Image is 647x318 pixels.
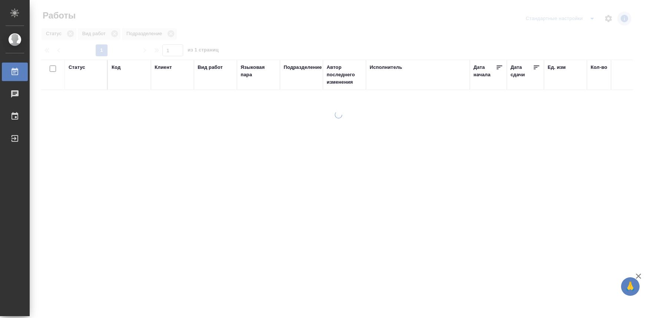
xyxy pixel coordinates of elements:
[591,64,607,71] div: Кол-во
[284,64,322,71] div: Подразделение
[624,279,637,294] span: 🙏
[473,64,496,78] div: Дата начала
[621,277,640,296] button: 🙏
[112,64,121,71] div: Код
[155,64,172,71] div: Клиент
[370,64,402,71] div: Исполнитель
[548,64,566,71] div: Ед. изм
[69,64,85,71] div: Статус
[327,64,362,86] div: Автор последнего изменения
[198,64,223,71] div: Вид работ
[511,64,533,78] div: Дата сдачи
[241,64,276,78] div: Языковая пара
